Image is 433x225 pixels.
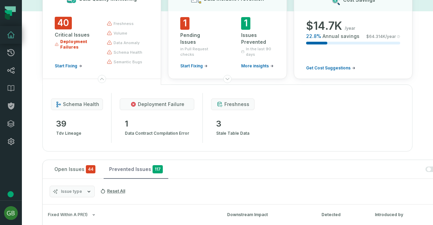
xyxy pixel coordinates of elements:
[114,40,140,45] span: data anomaly
[306,65,355,71] a: Get Cost Suggestions
[55,17,72,29] span: 40
[241,63,269,69] span: More insights
[306,65,351,71] span: Get Cost Suggestions
[114,50,142,55] span: schema health
[224,101,249,108] span: freshness
[55,63,82,69] a: Start Fixing
[104,160,168,178] button: Prevented Issues
[246,46,275,57] span: In the last 90 days
[125,118,189,129] span: 1
[138,101,184,108] span: deployment failure
[216,118,249,129] span: 3
[48,212,215,217] button: Fixed within a PR(1)
[55,63,77,69] span: Start Fixing
[322,212,363,218] div: Detected
[97,186,128,197] button: Reset All
[241,17,250,30] span: 1
[50,186,95,197] button: Issue type
[60,39,94,50] span: Deployment Failures
[48,212,88,217] span: Fixed within a PR ( 1 )
[56,129,81,137] span: tdv lineage
[61,189,82,194] span: Issue type
[241,32,275,45] div: Issues Prevented
[306,19,342,33] span: $ 14.7K
[86,165,95,173] span: critical issues and errors combined
[8,191,14,197] div: Tooltip anchor
[306,33,321,40] span: 22.8 %
[63,101,99,108] span: schema health
[114,21,134,26] span: freshness
[323,33,359,40] span: Annual savings
[345,26,355,31] span: /year
[180,17,189,30] span: 1
[55,31,94,38] div: Critical Issues
[241,63,274,69] a: More insights
[227,212,309,218] div: Downstream Impact
[180,46,214,57] span: in Pull Request checks
[56,118,81,129] span: 39
[114,59,142,65] span: semantic bugs
[114,30,127,36] span: volume
[366,34,396,39] span: $ 64.314K /year
[153,165,163,173] span: 117
[4,206,18,220] img: avatar of Geetha Bijjam
[49,160,101,178] button: Open Issues
[216,129,249,137] span: stale table data
[180,63,203,69] span: Start Fixing
[180,63,208,69] a: Start Fixing
[180,32,214,45] div: Pending Issues
[125,129,189,137] span: data contract compilation error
